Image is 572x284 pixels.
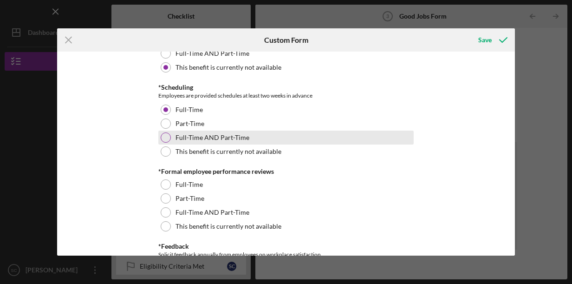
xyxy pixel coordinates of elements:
label: This benefit is currently not available [175,223,281,230]
label: Full-Time AND Part-Time [175,50,249,57]
button: Save [469,31,515,49]
div: *Formal employee performance reviews [158,168,414,175]
div: Save [478,31,492,49]
label: Full-Time AND Part-Time [175,134,249,141]
h6: Custom Form [264,36,308,44]
div: *Feedback [158,243,414,250]
div: Solicit feedback annually from employees on workplace satisfaction [158,250,414,259]
label: This benefit is currently not available [175,148,281,155]
div: *Scheduling [158,84,414,91]
label: Part-Time [175,195,204,202]
label: This benefit is currently not available [175,64,281,71]
label: Full-Time [175,181,203,188]
label: Full-Time [175,106,203,113]
label: Full-Time AND Part-Time [175,209,249,216]
div: Employees are provided schedules at least two weeks in advance [158,91,414,100]
label: Part-Time [175,120,204,127]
